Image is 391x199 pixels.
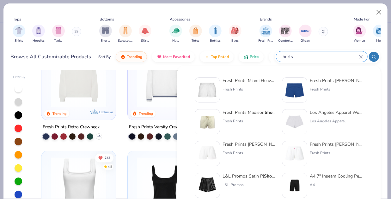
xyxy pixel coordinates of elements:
[229,25,241,43] button: filter button
[211,54,229,59] span: Top Rated
[102,27,109,34] img: Shorts Image
[107,164,112,169] div: 4.8
[278,25,293,43] div: filter for Comfort Colors
[109,52,171,107] img: 230d1666-f904-4a08-b6b8-0d22bf50156f
[120,54,125,59] img: trending.gif
[223,118,276,124] div: Fresh Prints
[310,173,363,179] div: A4 7" Inseam Cooling Performance
[52,25,65,43] div: filter for Tanks
[301,26,310,36] img: Gildan Image
[134,52,196,107] img: 4d4398e1-a86f-4e3e-85fd-b9623566810e
[142,27,149,34] img: Skirts Image
[11,53,91,61] div: Browse All Customizable Products
[127,54,142,59] span: Trending
[192,38,199,43] span: Totes
[169,25,182,43] button: filter button
[278,25,293,43] button: filter button
[205,54,210,59] img: TopRated.gif
[223,182,276,188] div: L&L Promos
[198,144,217,163] img: e03c1d32-1478-43eb-b197-8e0c1ae2b0d4
[373,25,386,43] button: filter button
[192,27,199,34] img: Totes Image
[163,54,190,59] span: Most Favorited
[99,25,112,43] div: filter for Shorts
[139,25,151,43] div: filter for Skirts
[223,77,276,84] div: Fresh Prints Miami Heavyweight
[198,112,217,132] img: 57e454c6-5c1c-4246-bc67-38b41f84003c
[55,27,62,34] img: Tanks Image
[157,54,162,59] img: most_fav.gif
[264,173,278,179] strong: Shorts
[129,123,189,131] div: Fresh Prints Varsity Crewneck
[118,25,133,43] div: filter for Sweatpants
[285,176,304,195] img: 238dd6f7-382b-4630-a833-6c50b87d4e29
[223,150,276,156] div: Fresh Prints
[261,26,271,36] img: Fresh Prints Image
[98,54,111,60] div: Sort By
[281,26,290,36] img: Comfort Colors Image
[376,27,383,34] img: Men Image
[13,75,26,79] div: Filter By
[200,51,234,62] button: Top Rated
[13,25,25,43] button: filter button
[118,25,133,43] button: filter button
[373,25,386,43] div: filter for Men
[152,51,195,62] button: Most Favorited
[210,38,221,43] span: Bottles
[353,25,366,43] button: filter button
[260,16,272,22] div: Brands
[239,51,264,62] button: Price
[301,38,310,43] span: Gildan
[278,38,293,43] span: Comfort Colors
[373,6,385,18] button: Close
[170,16,191,22] div: Accessories
[353,25,366,43] div: filter for Women
[139,25,151,43] button: filter button
[15,38,23,43] span: Shirts
[310,141,363,148] div: Fresh Prints [PERSON_NAME]
[310,150,363,156] div: Fresh Prints
[259,25,273,43] button: filter button
[97,135,101,138] span: + 5
[376,38,382,43] span: Men
[172,38,179,43] span: Hats
[13,16,21,22] div: Tops
[35,27,42,34] img: Hoodies Image
[310,86,363,92] div: Fresh Prints
[265,109,278,115] strong: Shorts
[101,38,111,43] span: Shorts
[356,27,363,34] img: Women Image
[209,25,222,43] button: filter button
[52,25,65,43] button: filter button
[118,38,133,43] span: Sweatpants
[223,173,276,179] div: L&L Promos Satin Pj
[198,176,217,195] img: 2b05c2c0-8cb0-4a1e-a326-5c4bad5e3277
[32,25,45,43] div: filter for Hoodies
[209,25,222,43] div: filter for Bottles
[54,38,63,43] span: Tanks
[310,77,363,84] div: Fresh Prints [PERSON_NAME]-over Lounge
[48,52,109,107] img: 3abb6cdb-110e-4e18-92a0-dbcd4e53f056
[116,51,147,62] button: Trending
[299,25,312,43] div: filter for Gildan
[32,25,45,43] button: filter button
[212,27,219,34] img: Bottles Image
[172,27,180,34] img: Hats Image
[250,54,259,59] span: Price
[354,38,365,43] span: Women
[280,53,359,60] input: Try "T-Shirt"
[223,86,276,92] div: Fresh Prints
[231,38,239,43] span: Bags
[189,25,202,43] button: filter button
[95,153,113,162] button: Unlike
[223,141,276,148] div: Fresh Prints [PERSON_NAME]
[285,112,304,132] img: 0f9e37c5-2c60-4d00-8ff5-71159717a189
[141,38,149,43] span: Skirts
[189,25,202,43] div: filter for Totes
[15,27,22,34] img: Shirts Image
[169,25,182,43] div: filter for Hats
[354,16,370,22] div: Made For
[285,144,304,163] img: 6b792ad1-0a92-4c6c-867d-0a513d180b94
[223,109,276,116] div: Fresh Prints Madison
[285,80,304,100] img: d60be0fe-5443-43a1-ac7f-73f8b6aa2e6e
